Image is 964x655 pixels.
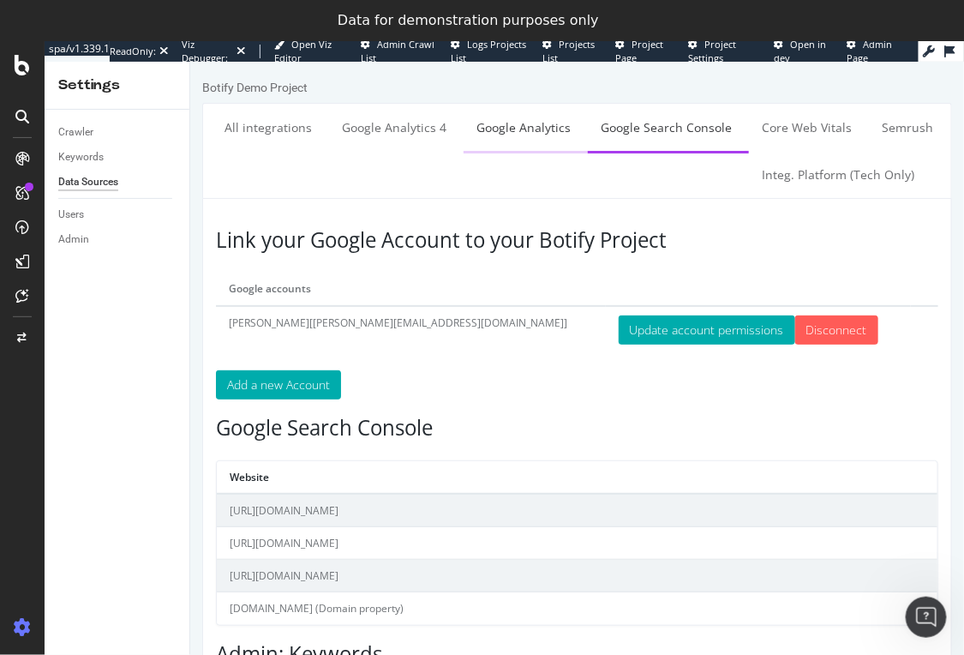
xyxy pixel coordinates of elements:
[58,75,176,95] div: Settings
[847,38,892,64] span: Admin Page
[543,38,602,64] a: Projects List
[27,531,747,563] td: [DOMAIN_NAME] (Domain property)
[45,41,110,56] div: spa/v1.339.1
[559,89,737,136] a: Integ. Platform (Tech Only)
[274,38,332,64] span: Open Viz Editor
[338,12,599,29] div: Data for demonstration purposes only
[452,38,530,64] a: Logs Projects List
[452,38,527,64] span: Logs Projects List
[26,244,416,291] td: [PERSON_NAME][[PERSON_NAME][EMAIL_ADDRESS][DOMAIN_NAME]]
[774,38,834,64] a: Open in dev
[12,17,117,34] div: Botify Demo Project
[58,206,177,224] a: Users
[398,42,554,89] a: Google Search Console
[58,173,177,191] a: Data Sources
[543,38,596,64] span: Projects List
[26,167,748,189] h3: Link your Google Account to your Botify Project
[847,38,905,64] a: Admin Page
[58,123,93,141] div: Crawler
[58,148,104,166] div: Keywords
[58,123,177,141] a: Crawler
[26,581,748,604] h3: Admin: Keywords
[361,38,438,64] a: Admin Crawl List
[58,148,177,166] a: Keywords
[139,42,269,89] a: Google Analytics 4
[689,38,761,64] a: Project Settings
[679,42,756,89] a: Semrush
[615,38,663,64] span: Project Page
[110,45,156,58] div: ReadOnly:
[58,173,118,191] div: Data Sources
[58,206,84,224] div: Users
[182,38,233,64] div: Viz Debugger:
[58,231,89,249] div: Admin
[58,231,177,249] a: Admin
[605,254,688,283] input: Disconnect
[615,38,676,64] a: Project Page
[428,254,605,283] button: Update account permissions
[27,432,747,466] td: [URL][DOMAIN_NAME]
[45,41,110,62] a: spa/v1.339.1
[26,309,151,338] button: Add a new Account
[906,597,947,638] iframe: Intercom live chat
[13,625,133,646] label: Activate Keywords
[21,42,135,89] a: All integrations
[689,38,737,64] span: Project Settings
[26,211,416,243] th: Google accounts
[274,38,348,64] a: Open Viz Editor
[361,38,434,64] span: Admin Crawl List
[26,355,748,377] h3: Google Search Console
[559,42,674,89] a: Core Web Vitals
[27,400,747,432] th: Website
[774,38,826,64] span: Open in dev
[273,42,393,89] a: Google Analytics
[27,466,747,498] td: [URL][DOMAIN_NAME]
[27,498,747,531] td: [URL][DOMAIN_NAME]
